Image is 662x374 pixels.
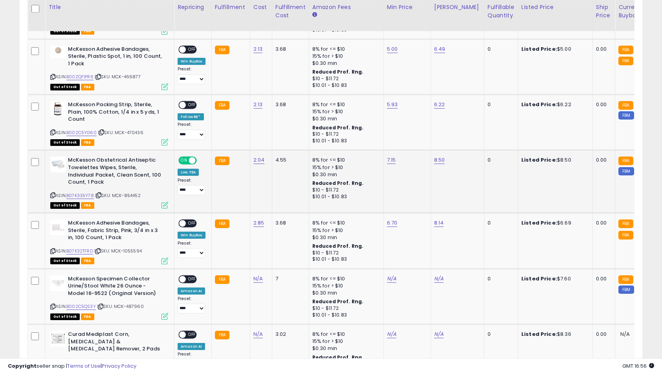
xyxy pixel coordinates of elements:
span: OFF [186,220,198,227]
div: $10 - $11.72 [312,305,378,312]
span: OFF [186,46,198,53]
b: Listed Price: [521,101,557,108]
div: Current Buybox Price [618,3,659,20]
div: 7 [275,275,303,282]
div: $6.69 [521,219,587,227]
div: $0.30 min [312,171,378,178]
div: 15% for > $10 [312,108,378,115]
span: OFF [196,157,208,164]
div: 0.00 [596,219,609,227]
div: 0.00 [596,275,609,282]
a: 2.85 [253,219,264,227]
span: All listings that are currently out of stock and unavailable for purchase on Amazon [50,139,80,146]
a: B002C5QS3Y [66,303,96,310]
div: ASIN: [50,46,168,89]
div: $10.01 - $10.83 [312,82,378,89]
small: FBM [618,167,634,175]
div: Title [48,3,171,11]
strong: Copyright [8,362,37,370]
div: ASIN: [50,275,168,319]
span: | SKU: MCK-466877 [95,74,141,80]
div: Fulfillment [215,3,247,11]
a: 8.14 [434,219,444,227]
div: Cost [253,3,269,11]
span: ON [179,157,189,164]
a: 5.00 [387,45,398,53]
a: B002C5YG60 [66,129,97,136]
div: Win BuyBox [178,58,205,65]
div: $7.60 [521,275,587,282]
div: 8% for <= $10 [312,157,378,164]
div: $0.30 min [312,115,378,122]
img: 31kXK54cxXL._SL40_.jpg [50,101,66,117]
b: Reduced Prof. Rng. [312,68,364,75]
a: Terms of Use [67,362,101,370]
a: N/A [387,275,396,283]
div: Preset: [178,66,205,84]
div: ASIN: [50,157,168,208]
div: $10 - $11.72 [312,76,378,82]
span: | SKU: MCK-487960 [97,303,144,310]
div: $10 - $11.72 [312,131,378,138]
span: All listings that are currently out of stock and unavailable for purchase on Amazon [50,313,80,320]
div: $10.01 - $10.83 [312,256,378,263]
b: Reduced Prof. Rng. [312,243,364,249]
small: FBM [618,111,634,120]
div: Preset: [178,122,205,140]
div: 3.68 [275,101,303,108]
div: $10 - $11.72 [312,187,378,193]
div: $0.30 min [312,234,378,241]
span: OFF [186,332,198,338]
div: 8% for <= $10 [312,101,378,108]
small: FBA [618,275,633,284]
div: $10.01 - $10.83 [312,193,378,200]
small: FBA [215,46,229,54]
b: McKesson Specimen Collector Urine/Stool White 26 Ounce - Model 16-9522 (Original Version) [68,275,163,299]
div: 4.55 [275,157,303,164]
img: 11X177xfjWL._SL40_.jpg [50,46,66,58]
div: 8% for <= $10 [312,219,378,227]
div: $0.30 min [312,345,378,352]
span: FBA [81,28,94,35]
div: Preset: [178,296,205,314]
div: Low. FBA [178,169,199,176]
div: 15% for > $10 [312,53,378,60]
span: OFF [186,276,198,282]
div: Follow BB * [178,113,204,120]
div: $10.01 - $10.83 [312,312,378,319]
a: 6.22 [434,101,445,109]
small: FBA [618,231,633,240]
b: McKesson Packing Strip, Sterile, Plain, 100% Cotton, 1/4 in x 5 yds, 1 Count [68,101,163,125]
a: N/A [387,330,396,338]
div: 3.68 [275,219,303,227]
a: 2.13 [253,101,263,109]
small: FBA [618,157,633,165]
span: FBA [81,313,94,320]
div: 0 [488,275,512,282]
a: N/A [434,275,444,283]
div: $8.36 [521,331,587,338]
div: 0.00 [596,46,609,53]
span: All listings that are currently out of stock and unavailable for purchase on Amazon [50,258,80,264]
small: FBA [215,219,229,228]
small: FBA [618,57,633,65]
div: 0 [488,101,512,108]
div: ASIN: [50,219,168,263]
span: 2025-10-7 16:56 GMT [622,362,654,370]
a: N/A [253,275,263,283]
div: 0 [488,46,512,53]
b: Reduced Prof. Rng. [312,298,364,305]
div: 15% for > $10 [312,338,378,345]
span: N/A [620,330,630,338]
div: 0 [488,157,512,164]
small: FBA [215,275,229,284]
b: Listed Price: [521,219,557,227]
small: FBA [618,219,633,228]
a: N/A [253,330,263,338]
div: $10.01 - $10.83 [312,138,378,144]
div: $8.50 [521,157,587,164]
div: 3.68 [275,46,303,53]
div: 3.02 [275,331,303,338]
span: FBA [81,202,94,209]
a: 6.70 [387,219,398,227]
